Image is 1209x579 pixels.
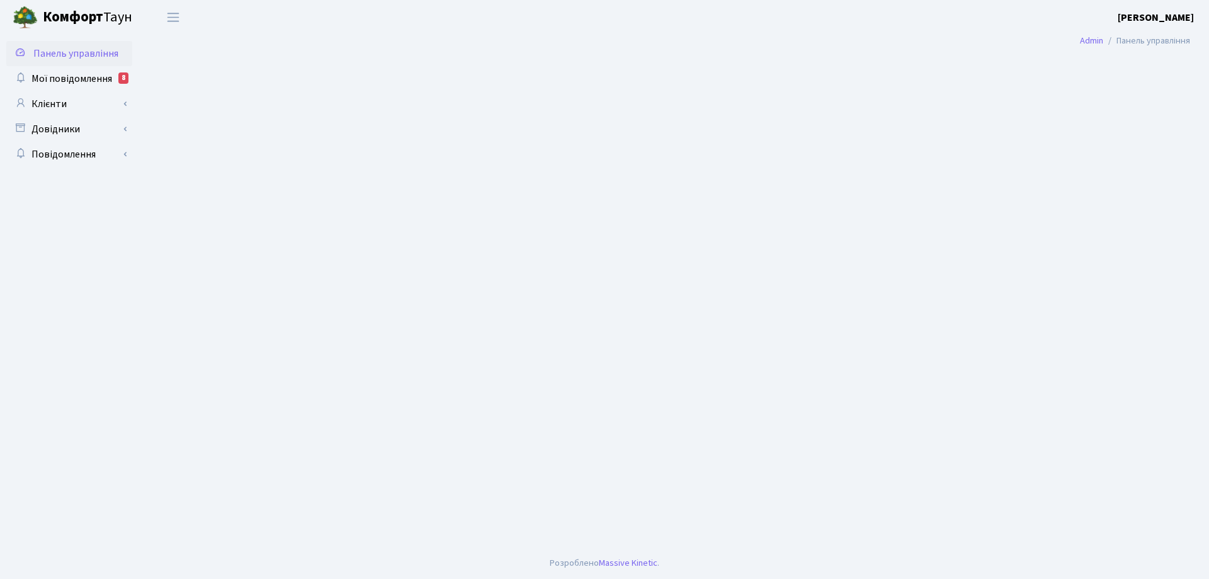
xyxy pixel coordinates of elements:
[6,142,132,167] a: Повідомлення
[43,7,103,27] b: Комфорт
[13,5,38,30] img: logo.png
[33,47,118,60] span: Панель управління
[31,72,112,86] span: Мої повідомлення
[6,41,132,66] a: Панель управління
[550,556,659,570] div: Розроблено .
[1118,10,1194,25] a: [PERSON_NAME]
[6,117,132,142] a: Довідники
[6,66,132,91] a: Мої повідомлення8
[43,7,132,28] span: Таун
[1061,28,1209,54] nav: breadcrumb
[6,91,132,117] a: Клієнти
[1080,34,1103,47] a: Admin
[1103,34,1190,48] li: Панель управління
[1118,11,1194,25] b: [PERSON_NAME]
[599,556,657,570] a: Massive Kinetic
[157,7,189,28] button: Переключити навігацію
[118,72,128,84] div: 8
